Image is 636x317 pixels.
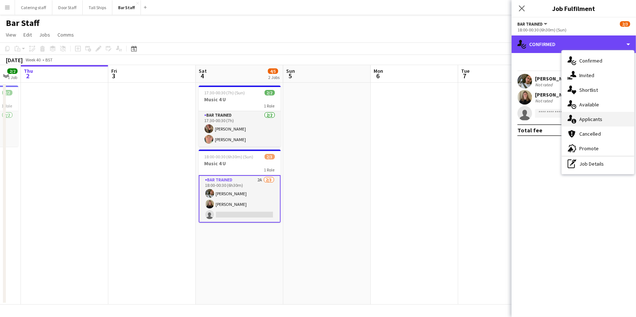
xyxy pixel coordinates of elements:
span: Cancelled [579,131,601,137]
span: 1 Role [2,103,12,109]
span: 4/5 [268,68,278,74]
div: BST [45,57,53,63]
span: 4 [198,72,207,80]
span: 2/3 [620,21,630,27]
span: Bar trained [517,21,543,27]
h3: Music 4 U [199,96,281,103]
div: 2 Jobs [268,75,280,80]
div: Confirmed [512,35,636,53]
span: 18:00-00:30 (6h30m) (Sun) [205,154,254,159]
span: Week 40 [24,57,42,63]
span: 2/3 [265,154,275,159]
span: Shortlist [579,87,598,93]
span: Mon [374,68,383,74]
span: Invited [579,72,594,79]
span: Sat [199,68,207,74]
h1: Bar Staff [6,18,40,29]
a: Jobs [36,30,53,39]
span: 2/2 [2,90,12,95]
a: Edit [20,30,35,39]
span: Confirmed [579,57,602,64]
app-job-card: 17:30-00:30 (7h) (Sun)2/2Music 4 U1 RoleBar trained2/217:30-00:30 (7h)[PERSON_NAME][PERSON_NAME] [199,86,281,147]
div: 1 Job [8,75,17,80]
button: Bar Staff [112,0,141,15]
span: Sun [286,68,295,74]
span: 2/2 [7,68,18,74]
app-job-card: 18:00-00:30 (6h30m) (Sun)2/3Music 4 U1 RoleBar trained2A2/318:00-00:30 (6h30m)[PERSON_NAME][PERSO... [199,150,281,223]
h3: Job Fulfilment [512,4,636,13]
div: 18:00-00:30 (6h30m) (Sun) [517,27,630,33]
span: 1 Role [264,103,275,109]
a: View [3,30,19,39]
div: [DATE] [6,56,23,64]
span: 2/2 [265,90,275,95]
div: Not rated [535,98,554,103]
span: 2 [23,72,33,80]
app-card-role: Bar trained2/217:30-00:30 (7h)[PERSON_NAME][PERSON_NAME] [199,111,281,147]
app-card-role: Bar trained2A2/318:00-00:30 (6h30m)[PERSON_NAME][PERSON_NAME] [199,175,281,223]
span: View [6,31,16,38]
span: Fri [111,68,117,74]
span: Tue [461,68,469,74]
div: Not rated [535,82,554,87]
span: 6 [373,72,383,80]
a: Comms [55,30,77,39]
span: 3 [110,72,117,80]
button: Tall Ships [83,0,112,15]
span: 17:30-00:30 (7h) (Sun) [205,90,245,95]
span: 1 Role [264,167,275,173]
span: Available [579,101,599,108]
div: Job Details [562,156,634,171]
span: Promote [579,145,599,152]
button: Door Staff [52,0,83,15]
button: Catering staff [15,0,52,15]
span: Applicants [579,116,602,122]
div: Total fee [517,127,542,134]
h3: Music 4 U [199,160,281,167]
div: [PERSON_NAME] [535,91,574,98]
div: [PERSON_NAME] [535,75,574,82]
button: Bar trained [517,21,549,27]
span: Jobs [39,31,50,38]
span: 7 [460,72,469,80]
span: Edit [23,31,32,38]
span: 5 [285,72,295,80]
span: Thu [24,68,33,74]
span: Comms [57,31,74,38]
